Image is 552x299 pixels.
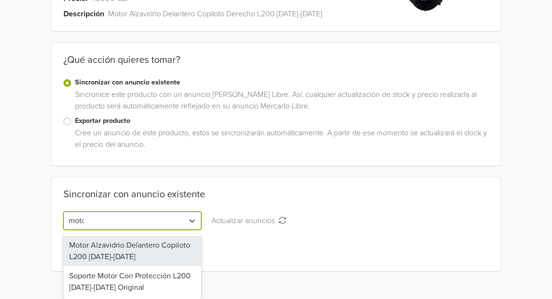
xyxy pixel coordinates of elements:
button: Actualizar anuncios [205,212,293,230]
div: Soporte Motor Con Protección L200 [DATE]-[DATE] Original [63,266,201,297]
div: Sincronizar con anuncio existente [63,189,205,200]
span: Descripción [63,8,104,20]
div: ¿Qué acción quieres tomar? [52,54,500,77]
div: Sincronice este producto con un anuncio [PERSON_NAME] Libre. Así, cualquier actualización de stoc... [71,89,489,116]
span: Actualizar anuncios [211,216,279,226]
span: Motor Alzavidrio Delantero Copiloto Derecho L200 [DATE]-[DATE] [108,8,322,20]
label: Sincronizar con anuncio existente [75,77,489,88]
div: Motor Alzavidrio Delantero Copiloto L200 [DATE]-[DATE] [63,236,201,266]
div: Cree un anuncio de este producto, estos se sincronizarán automáticamente. A partir de ese momento... [71,127,489,154]
label: Exportar producto [75,116,489,126]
